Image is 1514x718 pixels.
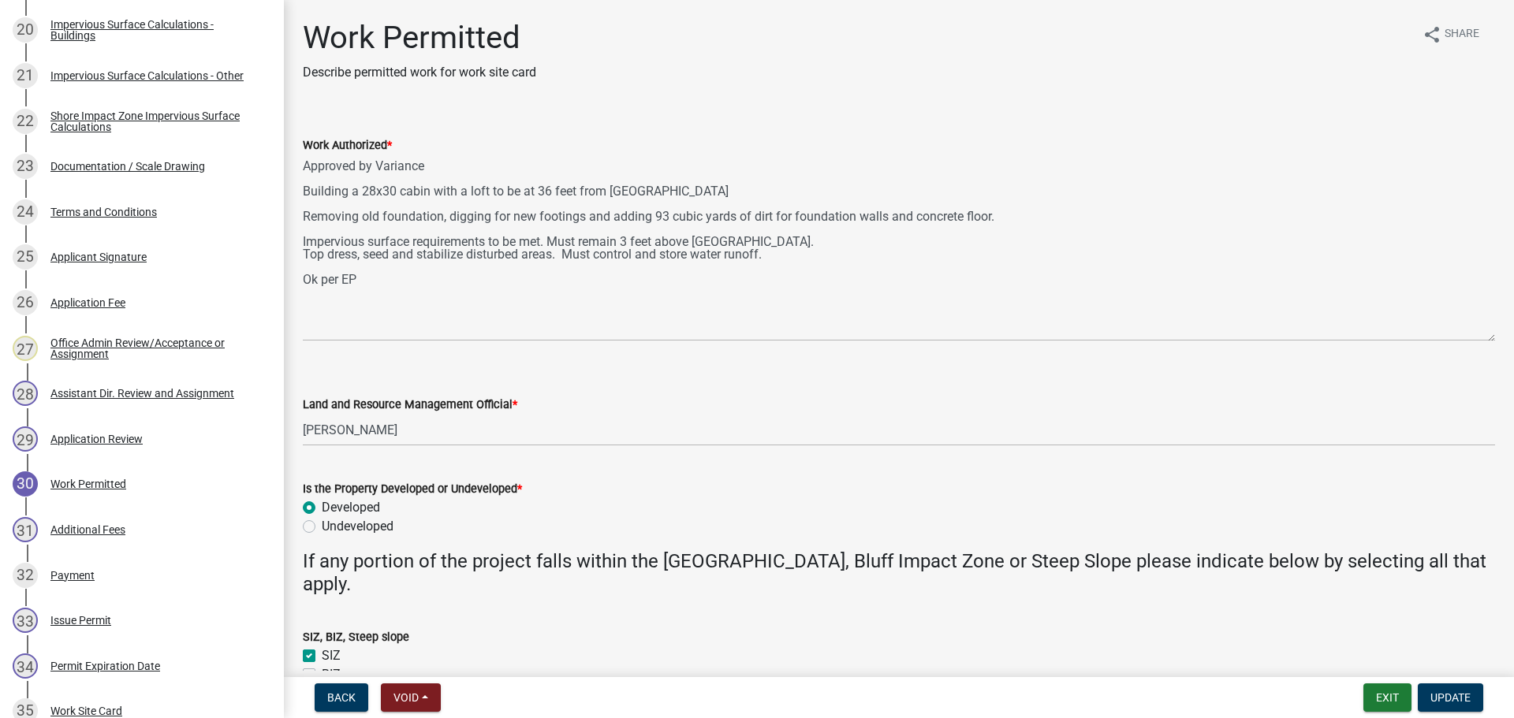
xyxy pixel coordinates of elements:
label: SIZ [322,646,341,665]
div: 25 [13,244,38,270]
div: Impervious Surface Calculations - Other [50,70,244,81]
div: 32 [13,563,38,588]
div: Assistant Dir. Review and Assignment [50,388,234,399]
label: Developed [322,498,380,517]
div: Payment [50,570,95,581]
div: 29 [13,426,38,452]
button: Update [1418,683,1483,712]
div: 21 [13,63,38,88]
button: Void [381,683,441,712]
div: 20 [13,17,38,43]
label: Is the Property Developed or Undeveloped [303,484,522,495]
div: 23 [13,154,38,179]
button: Exit [1363,683,1411,712]
div: 24 [13,199,38,225]
label: Land and Resource Management Official [303,400,517,411]
div: Terms and Conditions [50,206,157,218]
span: Update [1430,691,1471,704]
div: Impervious Surface Calculations - Buildings [50,19,259,41]
button: Back [315,683,368,712]
div: 31 [13,517,38,542]
div: 30 [13,471,38,497]
h4: If any portion of the project falls within the [GEOGRAPHIC_DATA], Bluff Impact Zone or Steep Slop... [303,550,1495,596]
div: 28 [13,381,38,406]
label: SIZ, BIZ, Steep slope [303,632,409,643]
div: Work Site Card [50,705,122,716]
h1: Work Permitted [303,19,536,57]
button: shareShare [1410,19,1492,50]
p: Describe permitted work for work site card [303,63,536,82]
div: 34 [13,653,38,679]
div: Work Permitted [50,478,126,489]
div: 27 [13,336,38,361]
div: 22 [13,109,38,134]
div: Documentation / Scale Drawing [50,161,205,172]
label: Undeveloped [322,517,393,536]
div: Additional Fees [50,524,125,535]
div: Applicant Signature [50,251,147,262]
i: share [1423,25,1441,44]
div: Office Admin Review/Acceptance or Assignment [50,337,259,359]
div: Application Fee [50,297,125,308]
label: BIZ [322,665,341,684]
div: 33 [13,608,38,633]
div: Permit Expiration Date [50,660,160,671]
div: Application Review [50,433,143,445]
div: Issue Permit [50,615,111,626]
div: Shore Impact Zone Impervious Surface Calculations [50,110,259,132]
label: Work Authorized [303,140,392,151]
span: Void [393,691,419,704]
div: 26 [13,290,38,315]
span: Back [327,691,356,704]
span: Share [1445,25,1479,44]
